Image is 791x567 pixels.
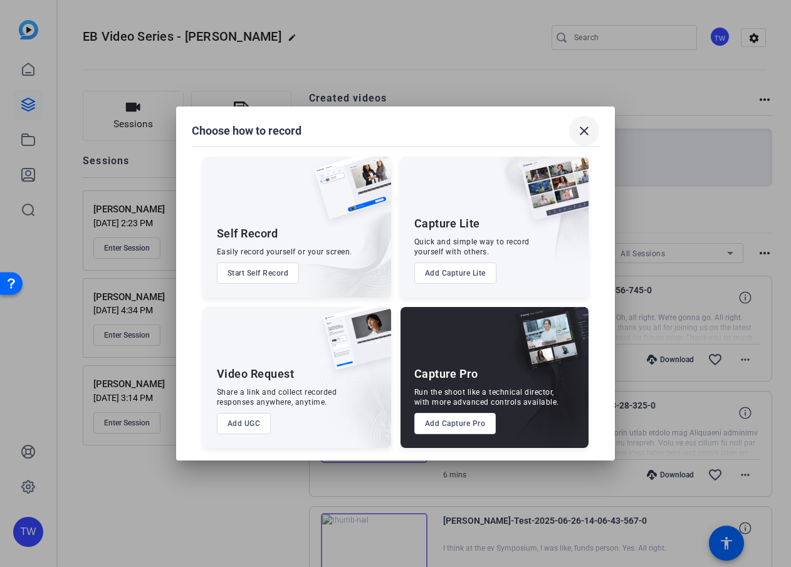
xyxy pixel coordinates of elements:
[414,263,496,284] button: Add Capture Lite
[217,247,352,257] div: Easily record yourself or your screen.
[414,413,496,434] button: Add Capture Pro
[496,323,589,448] img: embarkstudio-capture-pro.png
[476,157,589,282] img: embarkstudio-capture-lite.png
[506,307,589,383] img: capture-pro.png
[217,367,295,382] div: Video Request
[217,226,278,241] div: Self Record
[217,387,337,407] div: Share a link and collect recorded responses anywhere, anytime.
[577,123,592,138] mat-icon: close
[282,184,391,298] img: embarkstudio-self-record.png
[318,346,391,448] img: embarkstudio-ugc-content.png
[305,157,391,232] img: self-record.png
[414,237,530,257] div: Quick and simple way to record yourself with others.
[414,387,559,407] div: Run the shoot like a technical director, with more advanced controls available.
[313,307,391,383] img: ugc-content.png
[217,413,271,434] button: Add UGC
[192,123,301,138] h1: Choose how to record
[414,216,480,231] div: Capture Lite
[511,157,589,233] img: capture-lite.png
[217,263,300,284] button: Start Self Record
[414,367,478,382] div: Capture Pro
